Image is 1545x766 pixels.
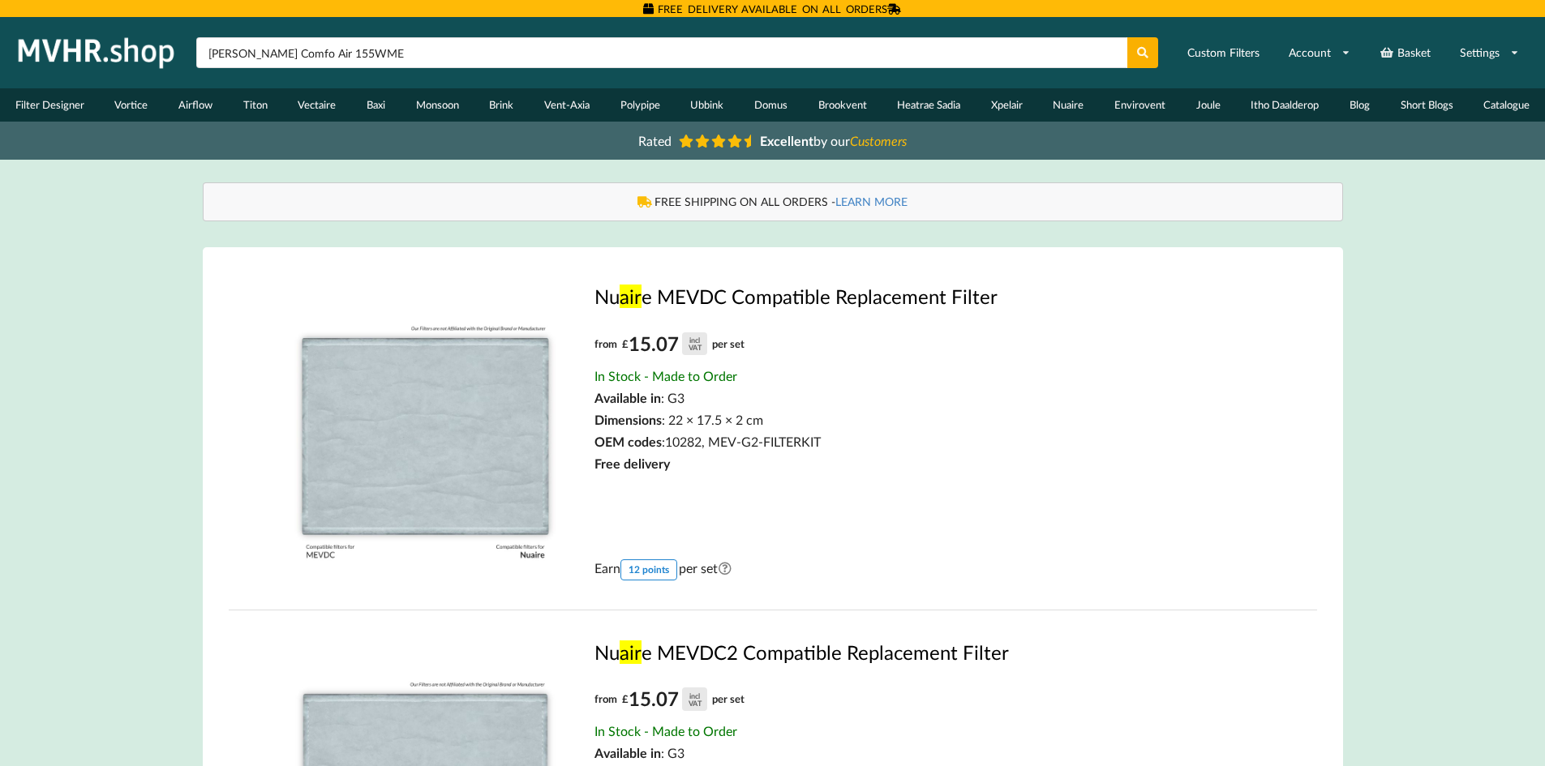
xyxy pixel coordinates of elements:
a: Short Blogs [1385,88,1469,122]
div: incl [689,692,700,700]
a: Monsoon [401,88,474,122]
a: Catalogue [1468,88,1545,122]
div: FREE SHIPPING ON ALL ORDERS - [220,194,1326,210]
a: Baxi [351,88,401,122]
span: from [594,692,617,705]
a: Airflow [163,88,228,122]
span: Dimensions [594,412,662,427]
mark: air [620,640,642,664]
a: Polypipe [605,88,676,122]
div: : [594,434,1267,449]
div: In Stock - Made to Order [594,723,1267,738]
a: Ubbink [675,88,739,122]
a: Custom Filters [1177,38,1270,67]
a: LEARN MORE [835,195,908,208]
span: £ [622,687,629,712]
a: Rated Excellentby ourCustomers [627,127,919,154]
span: Available in [594,390,661,405]
span: per set [712,692,745,705]
div: : G3 [594,745,1267,760]
div: In Stock - Made to Order [594,368,1267,383]
a: Heatrae Sadia [882,88,976,122]
span: 10282, MEV-G2-FILTERKIT [665,434,821,449]
a: Vortice [100,88,164,122]
img: Nuaire_MEVDC.jpg [279,285,572,577]
b: Excellent [760,133,813,148]
div: 15.07 [622,332,707,357]
a: Envirovent [1099,88,1181,122]
a: Nuaire MEVDC Compatible Replacement Filter [594,285,1267,308]
a: Account [1278,38,1361,67]
div: : G3 [594,390,1267,405]
a: Settings [1449,38,1530,67]
span: by our [760,133,907,148]
span: Available in [594,745,661,760]
a: Domus [739,88,803,122]
input: Search product name or part number... [196,37,1127,68]
span: Rated [638,133,672,148]
a: Brookvent [803,88,882,122]
a: Vectaire [283,88,352,122]
div: 15.07 [622,687,707,712]
span: OEM codes [594,434,662,449]
div: Free delivery [594,456,1267,471]
a: Blog [1334,88,1385,122]
mark: air [620,285,642,308]
div: incl [689,336,700,344]
span: from [594,337,617,350]
i: Customers [850,133,907,148]
span: Earn per set [594,559,736,580]
div: VAT [689,700,702,707]
a: Nuaire [1038,88,1100,122]
a: Xpelair [976,88,1038,122]
a: Joule [1181,88,1236,122]
img: mvhr.shop.png [11,32,182,73]
a: Basket [1369,38,1441,67]
a: Brink [474,88,529,122]
div: : 22 × 17.5 × 2 cm [594,412,1267,427]
a: Titon [228,88,283,122]
span: £ [622,332,629,357]
div: 12 points [620,559,677,580]
a: Vent-Axia [529,88,605,122]
a: Nuaire MEVDC2 Compatible Replacement Filter [594,640,1267,664]
div: VAT [689,344,702,351]
a: Itho Daalderop [1236,88,1335,122]
span: per set [712,337,745,350]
